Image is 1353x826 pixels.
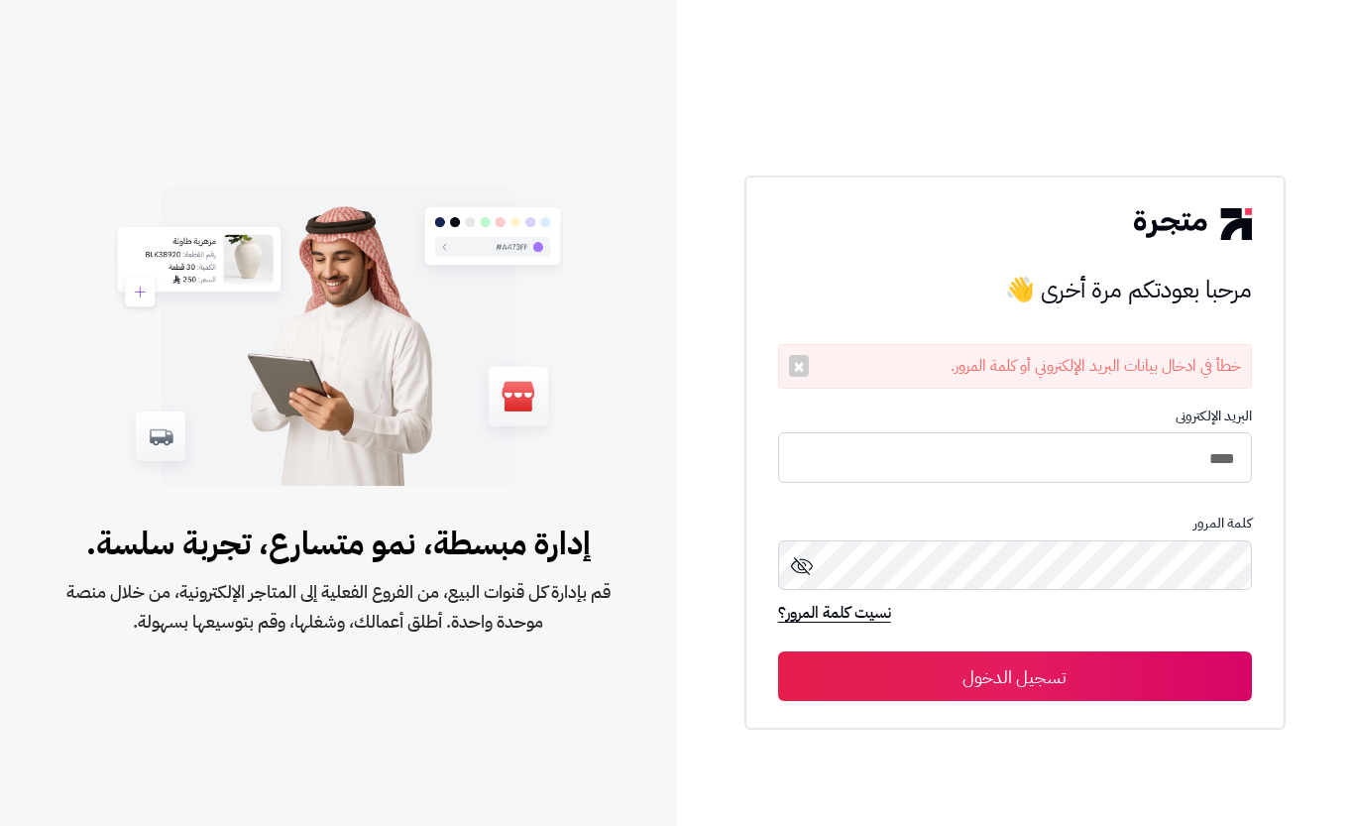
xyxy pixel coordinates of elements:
button: تسجيل الدخول [778,651,1252,701]
h3: مرحبا بعودتكم مرة أخرى 👋 [778,270,1252,309]
p: كلمة المرور [778,516,1252,531]
span: قم بإدارة كل قنوات البيع، من الفروع الفعلية إلى المتاجر الإلكترونية، من خلال منصة موحدة واحدة. أط... [63,577,614,637]
button: × [789,355,809,377]
div: خطأ في ادخال بيانات البريد الإلكتروني أو كلمة المرور. [778,344,1252,389]
span: إدارة مبسطة، نمو متسارع، تجربة سلسة. [63,520,614,567]
img: logo-2.png [1134,208,1251,240]
a: نسيت كلمة المرور؟ [778,601,891,629]
p: البريد الإلكترونى [778,409,1252,424]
